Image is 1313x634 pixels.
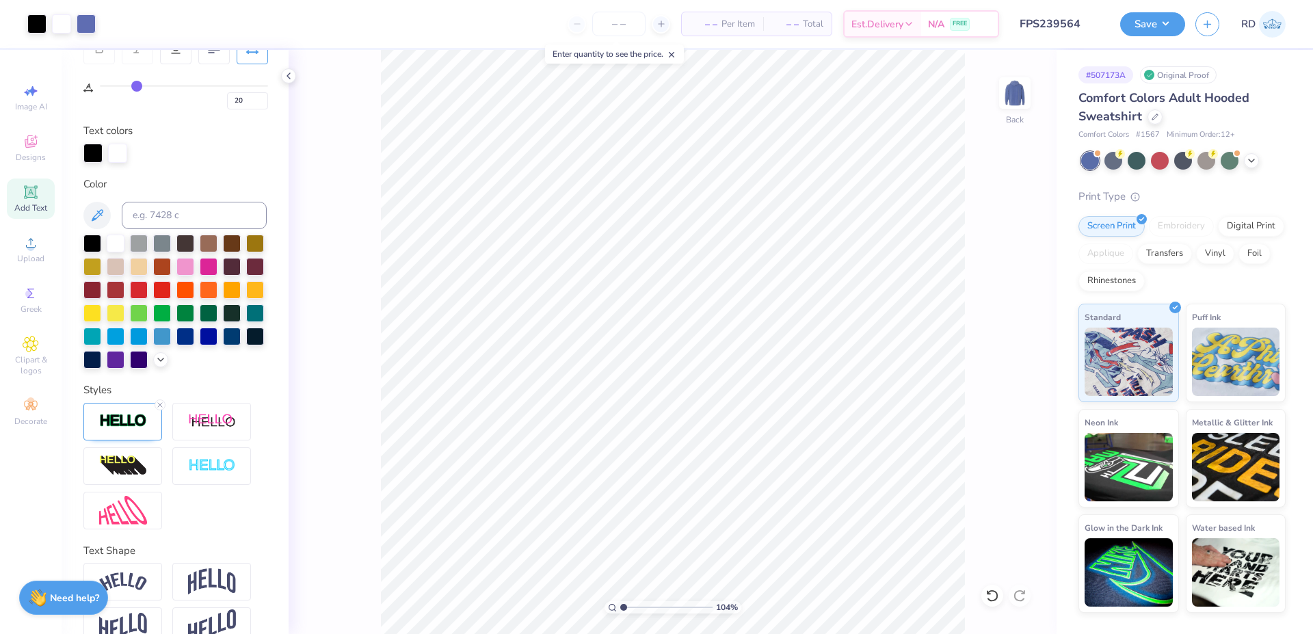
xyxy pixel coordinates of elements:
[771,17,799,31] span: – –
[50,592,99,605] strong: Need help?
[803,17,823,31] span: Total
[1149,216,1214,237] div: Embroidery
[545,44,684,64] div: Enter quantity to see the price.
[17,253,44,264] span: Upload
[188,458,236,474] img: Negative Space
[99,455,147,477] img: 3d Illusion
[14,202,47,213] span: Add Text
[1192,520,1255,535] span: Water based Ink
[928,17,944,31] span: N/A
[99,413,147,429] img: Stroke
[1192,538,1280,607] img: Water based Ink
[188,413,236,430] img: Shadow
[99,496,147,525] img: Free Distort
[83,543,267,559] div: Text Shape
[1085,520,1163,535] span: Glow in the Dark Ink
[1085,328,1173,396] img: Standard
[83,382,267,398] div: Styles
[1078,243,1133,264] div: Applique
[953,19,967,29] span: FREE
[1218,216,1284,237] div: Digital Print
[1085,538,1173,607] img: Glow in the Dark Ink
[1192,415,1273,430] span: Metallic & Glitter Ink
[14,416,47,427] span: Decorate
[188,568,236,594] img: Arch
[1085,415,1118,430] span: Neon Ink
[1136,129,1160,141] span: # 1567
[1196,243,1234,264] div: Vinyl
[851,17,903,31] span: Est. Delivery
[592,12,646,36] input: – –
[690,17,717,31] span: – –
[1009,10,1110,38] input: Untitled Design
[122,202,267,229] input: e.g. 7428 c
[1192,328,1280,396] img: Puff Ink
[83,123,133,139] label: Text colors
[99,572,147,591] img: Arc
[1167,129,1235,141] span: Minimum Order: 12 +
[1238,243,1271,264] div: Foil
[15,101,47,112] span: Image AI
[1137,243,1192,264] div: Transfers
[16,152,46,163] span: Designs
[716,601,738,613] span: 104 %
[1192,433,1280,501] img: Metallic & Glitter Ink
[1192,310,1221,324] span: Puff Ink
[1078,216,1145,237] div: Screen Print
[1078,129,1129,141] span: Comfort Colors
[1085,310,1121,324] span: Standard
[83,176,267,192] div: Color
[1001,79,1029,107] img: Back
[1078,189,1286,204] div: Print Type
[21,304,42,315] span: Greek
[1085,433,1173,501] img: Neon Ink
[1078,271,1145,291] div: Rhinestones
[721,17,755,31] span: Per Item
[7,354,55,376] span: Clipart & logos
[1006,114,1024,126] div: Back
